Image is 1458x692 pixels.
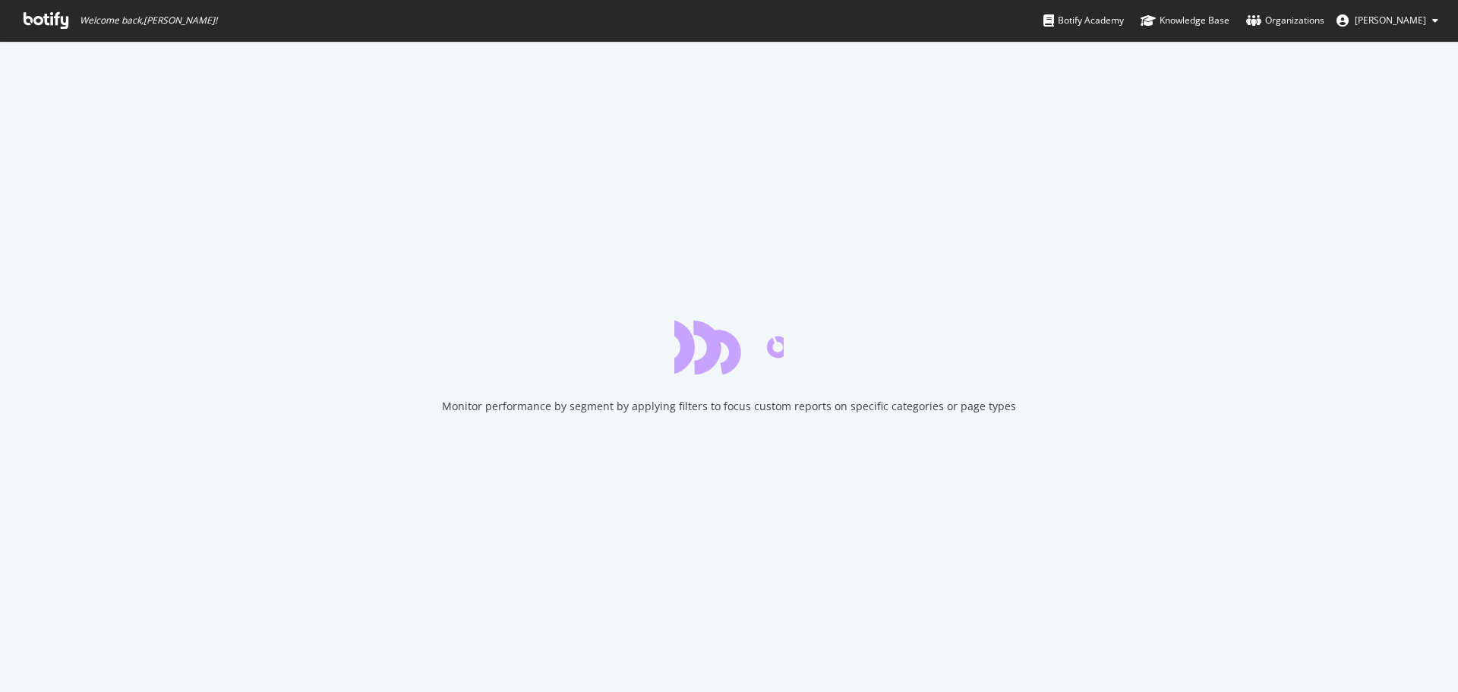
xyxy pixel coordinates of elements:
[1355,14,1426,27] span: Olivier Job
[674,320,784,374] div: animation
[80,14,217,27] span: Welcome back, [PERSON_NAME] !
[1324,8,1450,33] button: [PERSON_NAME]
[1141,13,1229,28] div: Knowledge Base
[1246,13,1324,28] div: Organizations
[442,399,1016,414] div: Monitor performance by segment by applying filters to focus custom reports on specific categories...
[1043,13,1124,28] div: Botify Academy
